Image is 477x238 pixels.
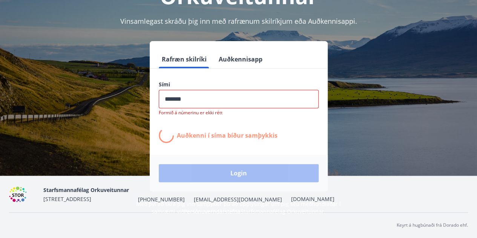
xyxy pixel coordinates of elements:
[184,208,241,215] a: Persónuverndarstefna
[159,50,210,68] button: Rafræn skilríki
[397,222,468,229] p: Keyrt á hugbúnaði frá Dorado ehf.
[291,195,334,203] a: [DOMAIN_NAME]
[159,110,319,116] p: Formið á númerinu er ekki rétt
[136,200,341,215] span: Með því að skrá þig inn samþykkir þú að upplýsingar um þig séu meðhöndlaðar í samræmi við Starfsm...
[9,186,37,203] img: 6gDcfMXiVBXXG0H6U6eM60D7nPrsl9g1x4qDF8XG.png
[177,131,278,140] p: Auðkenni í síma bíður samþykkis
[138,196,185,203] span: [PHONE_NUMBER]
[159,81,319,88] label: Sími
[194,196,282,203] span: [EMAIL_ADDRESS][DOMAIN_NAME]
[216,50,265,68] button: Auðkennisapp
[43,186,129,193] span: Starfsmannafélag Orkuveitunnar
[43,195,91,203] span: [STREET_ADDRESS]
[120,17,357,26] span: Vinsamlegast skráðu þig inn með rafrænum skilríkjum eða Auðkennisappi.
